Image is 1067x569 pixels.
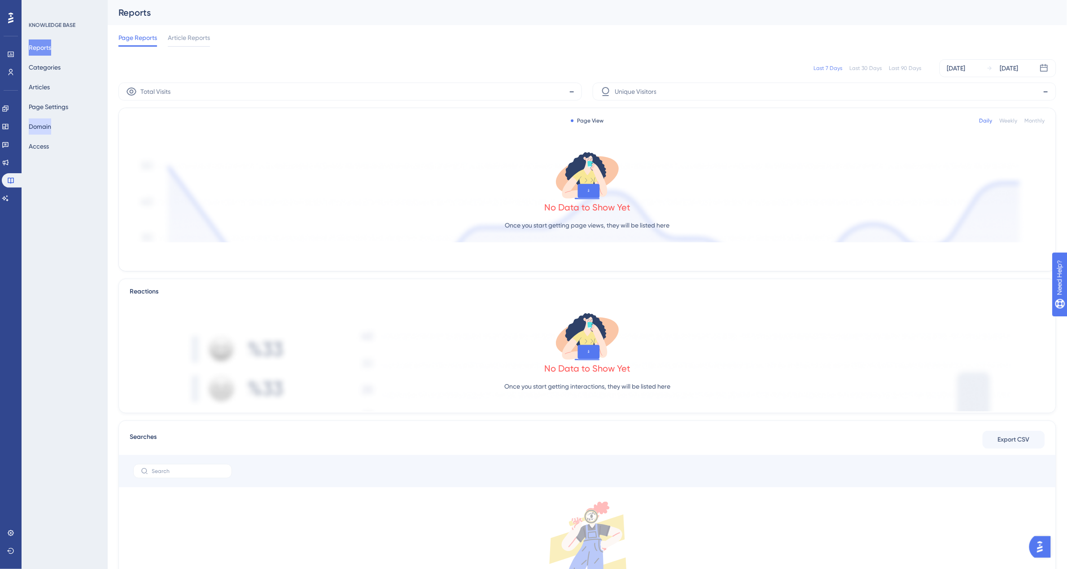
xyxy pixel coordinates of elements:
[29,22,75,29] div: KNOWLEDGE BASE
[980,117,993,124] div: Daily
[1025,117,1045,124] div: Monthly
[850,65,882,72] div: Last 30 Days
[29,59,61,75] button: Categories
[889,65,922,72] div: Last 90 Days
[1000,63,1019,74] div: [DATE]
[1043,84,1049,99] span: -
[544,201,630,214] div: No Data to Show Yet
[140,86,171,97] span: Total Visits
[504,381,670,392] p: Once you start getting interactions, they will be listed here
[29,99,68,115] button: Page Settings
[21,2,56,13] span: Need Help?
[118,32,157,43] span: Page Reports
[29,39,51,56] button: Reports
[118,6,1034,19] div: Reports
[571,117,604,124] div: Page View
[505,220,670,231] p: Once you start getting page views, they will be listed here
[1029,534,1056,560] iframe: UserGuiding AI Assistant Launcher
[998,434,1030,445] span: Export CSV
[983,431,1045,449] button: Export CSV
[615,86,656,97] span: Unique Visitors
[29,79,50,95] button: Articles
[947,63,966,74] div: [DATE]
[168,32,210,43] span: Article Reports
[814,65,843,72] div: Last 7 Days
[29,118,51,135] button: Domain
[152,468,224,474] input: Search
[130,432,157,448] span: Searches
[1000,117,1018,124] div: Weekly
[569,84,574,99] span: -
[29,138,49,154] button: Access
[544,362,630,375] div: No Data to Show Yet
[130,286,1045,297] div: Reactions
